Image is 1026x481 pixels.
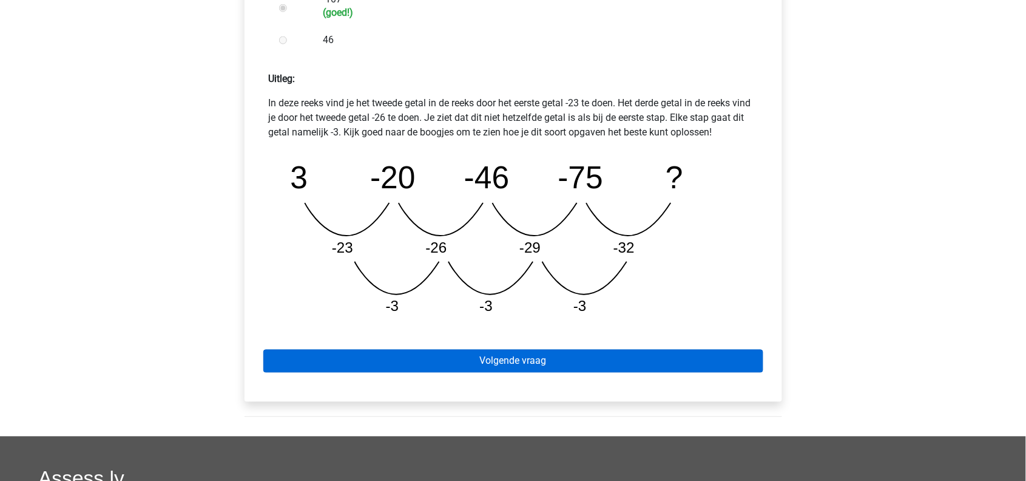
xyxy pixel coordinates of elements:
[425,239,447,256] tspan: -26
[290,160,308,195] tspan: 3
[370,160,416,195] tspan: -20
[519,239,541,256] tspan: -29
[479,298,493,315] tspan: -3
[323,33,743,47] label: 46
[464,160,510,195] tspan: -46
[269,96,758,140] p: In deze reeks vind je het tweede getal in de reeks door het eerste getal -23 te doen. Het derde g...
[558,160,603,195] tspan: -75
[269,73,295,84] strong: Uitleg:
[263,350,763,373] a: Volgende vraag
[385,298,399,315] tspan: -3
[666,160,683,195] tspan: ?
[323,7,743,18] h6: (goed!)
[573,298,587,315] tspan: -3
[613,239,635,256] tspan: -32
[331,239,353,256] tspan: -23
